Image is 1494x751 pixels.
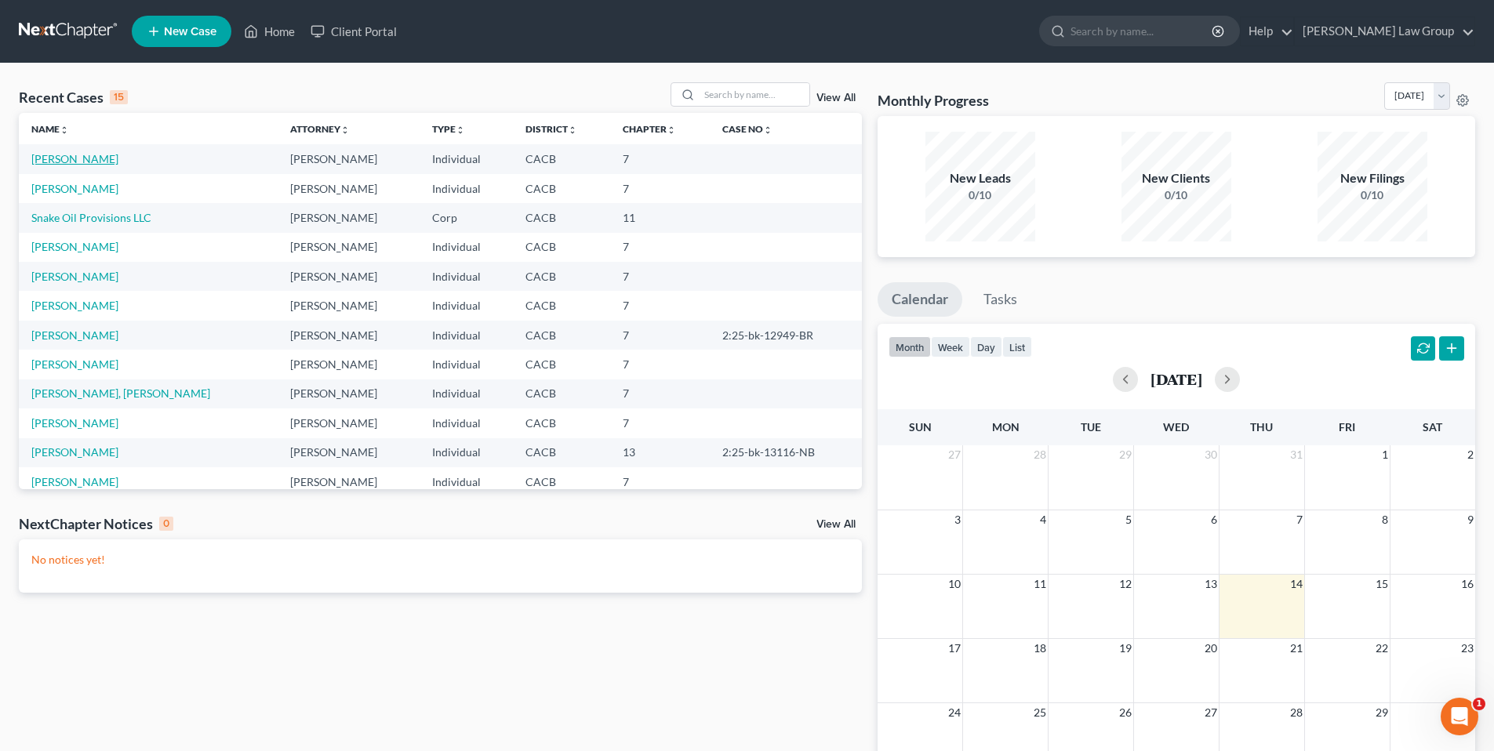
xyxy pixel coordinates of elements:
td: Individual [420,291,513,320]
span: 27 [1203,703,1219,722]
span: 1 [1380,445,1390,464]
a: Client Portal [303,17,405,45]
td: [PERSON_NAME] [278,379,420,408]
button: week [931,336,970,357]
span: Wed [1163,420,1189,434]
span: 26 [1118,703,1133,722]
span: 28 [1289,703,1304,722]
td: [PERSON_NAME] [278,203,420,232]
span: 24 [947,703,962,722]
td: Individual [420,144,513,173]
a: Calendar [878,282,962,317]
i: unfold_more [568,125,577,135]
a: [PERSON_NAME] [31,152,118,165]
td: CACB [513,350,610,379]
td: 7 [610,233,710,262]
span: 29 [1118,445,1133,464]
td: CACB [513,291,610,320]
td: Individual [420,233,513,262]
a: [PERSON_NAME] Law Group [1295,17,1474,45]
td: CACB [513,174,610,203]
iframe: Intercom live chat [1441,698,1478,735]
td: CACB [513,379,610,408]
span: 7 [1295,510,1304,529]
td: [PERSON_NAME] [278,467,420,496]
td: [PERSON_NAME] [278,291,420,320]
div: 0/10 [1121,187,1231,203]
span: 2 [1466,445,1475,464]
div: 0 [159,517,173,531]
td: CACB [513,467,610,496]
td: Individual [420,438,513,467]
td: Individual [420,350,513,379]
span: 15 [1374,575,1390,593]
a: [PERSON_NAME] [31,182,118,195]
div: Recent Cases [19,88,128,107]
a: Case Nounfold_more [722,123,772,135]
div: 0/10 [1318,187,1427,203]
td: [PERSON_NAME] [278,233,420,262]
button: month [889,336,931,357]
a: Attorneyunfold_more [290,123,350,135]
p: No notices yet! [31,552,849,568]
i: unfold_more [763,125,772,135]
span: 9 [1466,510,1475,529]
td: 2:25-bk-12949-BR [710,321,862,350]
a: View All [816,519,856,530]
span: 19 [1118,639,1133,658]
input: Search by name... [1071,16,1214,45]
td: CACB [513,408,610,437]
td: Individual [420,321,513,350]
input: Search by name... [700,83,809,106]
a: [PERSON_NAME] [31,240,118,253]
td: CACB [513,144,610,173]
span: 30 [1203,445,1219,464]
td: [PERSON_NAME] [278,174,420,203]
span: 12 [1118,575,1133,593]
a: View All [816,93,856,103]
div: 15 [110,90,128,104]
span: 11 [1032,575,1048,593]
td: [PERSON_NAME] [278,438,420,467]
button: list [1002,336,1032,357]
a: Help [1241,17,1293,45]
span: Tue [1081,420,1101,434]
a: Snake Oil Provisions LLC [31,211,151,224]
td: CACB [513,262,610,291]
span: 1 [1473,698,1485,710]
span: New Case [164,26,216,38]
span: 17 [947,639,962,658]
td: Individual [420,174,513,203]
span: Mon [992,420,1020,434]
td: 7 [610,408,710,437]
td: [PERSON_NAME] [278,144,420,173]
td: Individual [420,262,513,291]
a: [PERSON_NAME] [31,357,118,371]
div: New Clients [1121,169,1231,187]
i: unfold_more [60,125,69,135]
a: Home [236,17,303,45]
span: 23 [1459,639,1475,658]
i: unfold_more [667,125,676,135]
a: [PERSON_NAME], [PERSON_NAME] [31,386,210,400]
span: 14 [1289,575,1304,593]
td: CACB [513,203,610,232]
i: unfold_more [340,125,350,135]
span: Sun [909,420,932,434]
a: [PERSON_NAME] [31,445,118,459]
a: Districtunfold_more [525,123,577,135]
td: 7 [610,144,710,173]
td: [PERSON_NAME] [278,350,420,379]
a: [PERSON_NAME] [31,270,118,283]
td: [PERSON_NAME] [278,408,420,437]
span: 18 [1032,639,1048,658]
span: 10 [947,575,962,593]
td: CACB [513,321,610,350]
td: 7 [610,467,710,496]
td: [PERSON_NAME] [278,262,420,291]
a: Nameunfold_more [31,123,69,135]
td: CACB [513,233,610,262]
td: Individual [420,408,513,437]
span: Thu [1250,420,1273,434]
td: 7 [610,262,710,291]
